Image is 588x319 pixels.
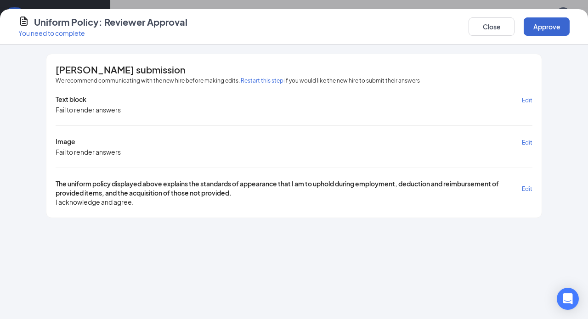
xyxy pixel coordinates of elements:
[524,17,570,36] button: Approve
[56,147,121,157] div: Fail to render answers
[522,137,532,147] button: Edit
[557,288,579,310] div: Open Intercom Messenger
[18,16,29,27] svg: CustomFormIcon
[522,97,532,104] span: Edit
[522,95,532,105] button: Edit
[241,76,283,85] button: Restart this step
[56,179,522,197] span: The uniform policy displayed above explains the standards of appearance that I am to uphold durin...
[522,179,532,197] button: Edit
[522,139,532,146] span: Edit
[56,105,121,114] div: Fail to render answers
[56,197,134,207] span: I acknowledge and agree.
[56,95,86,105] span: Text block
[18,28,187,38] p: You need to complete
[469,17,514,36] button: Close
[56,76,420,85] span: We recommend communicating with the new hire before making edits. if you would like the new hire ...
[522,185,532,192] span: Edit
[56,65,186,74] span: [PERSON_NAME] submission
[56,137,75,147] span: Image
[34,16,187,28] h4: Uniform Policy: Reviewer Approval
